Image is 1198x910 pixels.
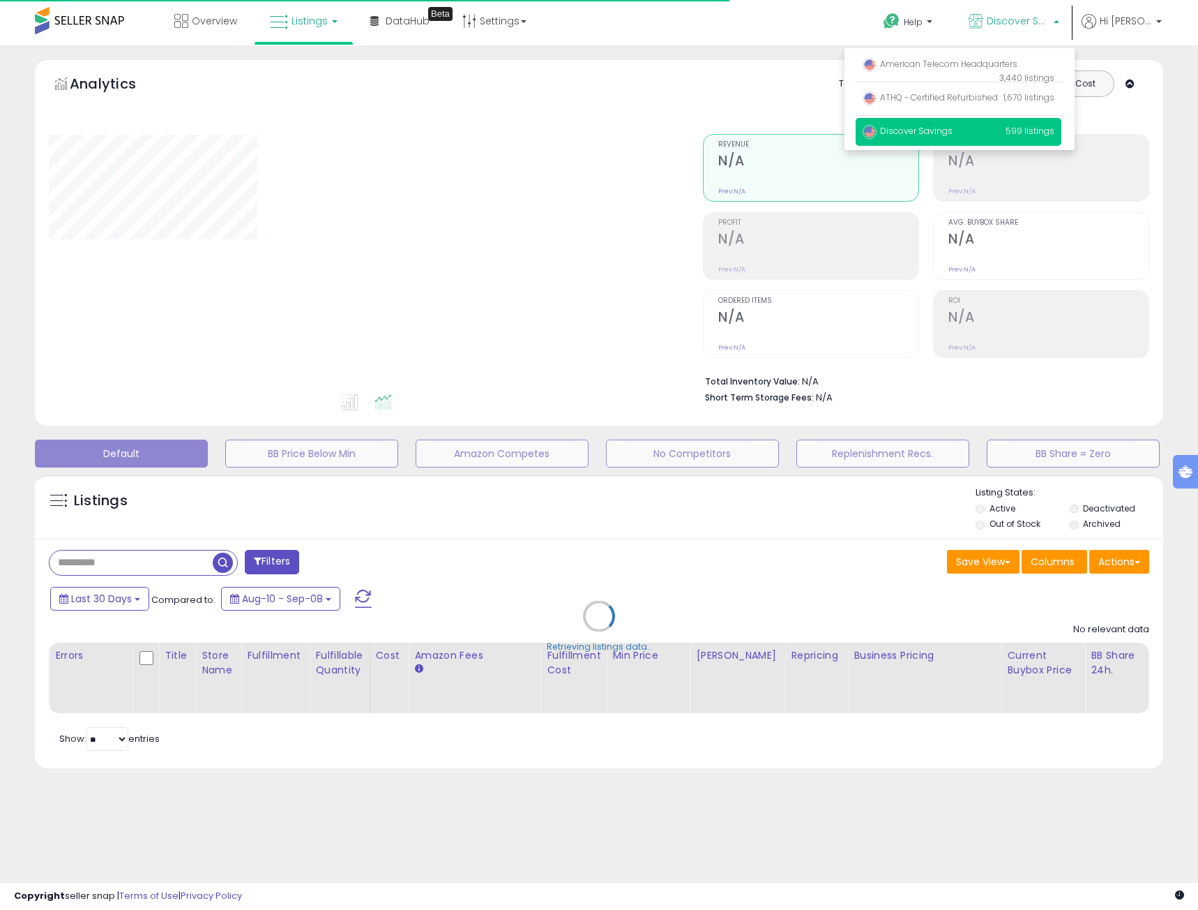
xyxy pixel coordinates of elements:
button: No Competitors [606,440,779,468]
a: Hi [PERSON_NAME] [1082,14,1162,45]
h2: N/A [718,309,918,328]
a: Help [872,2,946,45]
small: Prev: N/A [718,187,745,195]
span: 599 listings [1006,125,1054,137]
button: Default [35,440,208,468]
span: American Telecom Headquarters [863,58,1017,70]
button: BB Share = Zero [987,440,1160,468]
span: ROI [948,297,1148,305]
img: usa.png [863,58,877,72]
span: Overview [192,14,237,28]
b: Total Inventory Value: [705,375,800,387]
span: ATHQ - Certified Refurbished [863,91,998,103]
img: usa.png [863,91,877,105]
li: N/A [705,372,1139,389]
span: Discover Savings [987,14,1049,28]
button: Replenishment Recs. [796,440,969,468]
small: Prev: N/A [948,343,976,352]
span: Ordered Items [718,297,918,305]
h2: N/A [948,309,1148,328]
span: Avg. Buybox Share [948,219,1148,227]
div: Retrieving listings data.. [547,641,651,653]
span: N/A [816,391,833,404]
span: DataHub [386,14,430,28]
small: Prev: N/A [718,265,745,274]
span: Profit [718,219,918,227]
span: Listings [291,14,328,28]
div: Tooltip anchor [428,7,453,21]
small: Prev: N/A [718,343,745,352]
h2: N/A [718,153,918,172]
i: Get Help [883,13,900,30]
button: BB Price Below Min [225,440,398,468]
b: Short Term Storage Fees: [705,391,814,403]
span: Revenue [718,141,918,149]
h5: Analytics [70,74,163,97]
h2: N/A [948,153,1148,172]
div: Totals For [839,77,893,91]
small: Prev: N/A [948,265,976,274]
button: Amazon Competes [416,440,589,468]
h2: N/A [948,231,1148,250]
span: Discover Savings [863,125,953,137]
span: Help [904,16,923,28]
span: Hi [PERSON_NAME] [1100,14,1152,28]
span: 3,440 listings [999,72,1054,84]
span: 1,670 listings [1003,91,1054,103]
small: Prev: N/A [948,187,976,195]
h2: N/A [718,231,918,250]
img: usa.png [863,125,877,139]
